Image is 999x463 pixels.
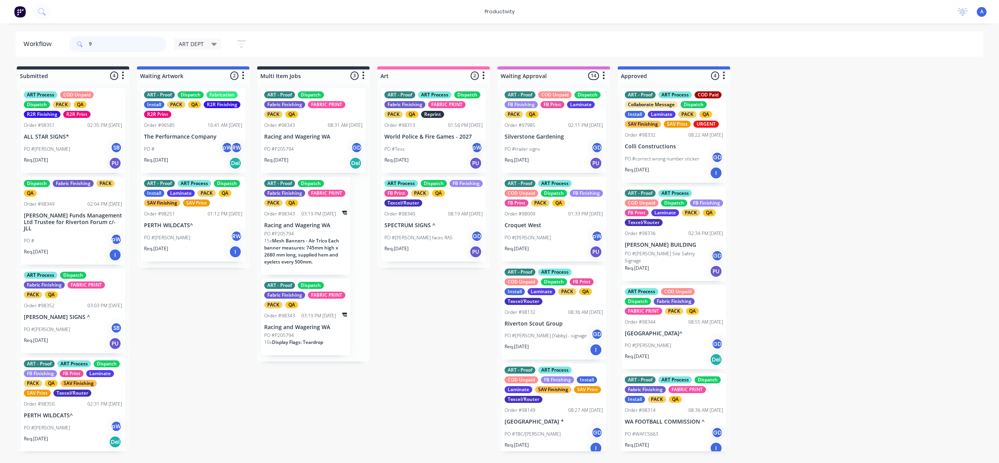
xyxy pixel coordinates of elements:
span: 15 x [264,237,272,244]
div: pW [591,230,603,242]
div: 10:41 AM [DATE] [208,122,242,129]
div: GD [711,427,723,438]
div: PACK [665,308,683,315]
div: PU [590,246,602,258]
p: Req. [DATE] [24,248,48,255]
span: A [980,8,983,15]
div: ART Process [57,360,91,367]
p: Req. [DATE] [144,157,168,164]
div: ART - Proof [625,190,656,197]
div: ART - ProofART ProcessDispatchInstallLaminatePACKQASAV FinishingSAV PrintOrder #9825101:12 PM [DA... [141,177,245,262]
div: Texcel/Router [384,199,422,207]
div: Del [349,157,362,169]
div: Laminate [567,101,595,108]
div: ART ProcessDispatchFB FinishingFB PrintPACKQATexcel/RouterOrder #9834008:19 AM [DATE]SPECTRUM SIG... [381,177,486,262]
div: Dispatch [421,180,447,187]
div: QA [285,111,298,118]
div: Dispatch [454,91,480,98]
div: ART - ProofDispatchFabricationInstallPACKQAR2R FinishingR2R PrintOrder #9658510:41 AM [DATE]The P... [141,88,245,173]
div: 08:22 AM [DATE] [688,132,723,139]
div: PACK [53,101,71,108]
div: FABRIC PRINT [428,101,466,108]
p: PO #P205794 [264,230,294,237]
p: Req. [DATE] [384,245,409,252]
div: PACK [678,111,697,118]
p: Silverstone Gardening [505,134,603,140]
p: PERTH WILDCATS^ [24,412,122,419]
div: COD Unpaid [625,199,658,207]
div: Dispatch [661,199,687,207]
div: Fabric Finishing [625,386,666,393]
div: SAV Finishing [60,380,97,387]
div: ART - Proof [625,91,656,98]
div: PACK [197,190,216,197]
input: Search for orders... [89,36,166,52]
div: COD Unpaid [60,91,94,98]
div: PACK [558,288,576,295]
div: QA [432,190,445,197]
div: PACK [24,291,42,298]
p: PO #WAFC5663 [625,431,658,438]
div: ART Process [538,367,572,374]
div: ART - Proof [625,376,656,383]
div: QA [24,190,37,197]
div: Order #98351 [24,122,55,129]
div: ART Process [658,376,692,383]
p: PO #[PERSON_NAME] Site Safety Signage [625,250,711,264]
div: Order #98132 [505,309,535,316]
div: COD Unpaid [538,91,572,98]
div: GD [711,338,723,350]
div: ART - ProofART ProcessDispatchFB FinishingFB PrintLaminatePACKQASAV FinishingSAV PrintTexcel/Rout... [21,357,125,452]
div: SAV Print [24,390,51,397]
div: Dispatch [541,190,567,197]
div: I [590,344,602,356]
p: PO #[PERSON_NAME] faces RAS [384,234,453,241]
div: Order #98344 [625,319,656,326]
div: SAV Print [574,386,601,393]
div: FB Finishing [690,199,723,207]
div: QA [188,101,201,108]
div: R2R Print [63,111,91,118]
div: ART - ProofCOD UnpaidDispatchFB FinishingFB PrintLaminatePACKQAOrder #9798502:11 PM [DATE]Silvers... [501,88,606,173]
div: SAV Finishing [144,199,180,207]
p: Colli Constructions [625,143,723,150]
div: Dispatch [298,91,324,98]
div: QA [526,111,539,118]
p: PO #[PERSON_NAME] [24,146,70,153]
div: FB Print [570,278,594,285]
div: Dispatch [298,180,324,187]
div: COD Unpaid [505,278,538,285]
div: GD [351,142,363,153]
div: Del [710,353,722,366]
div: Reprint [421,111,444,118]
div: QA [669,396,682,403]
div: FB Print [625,209,649,216]
div: QA [579,288,592,295]
div: 08:36 AM [DATE] [568,309,603,316]
span: Display Flags: Teardrop [272,339,323,345]
div: FB Print [384,190,408,197]
div: Dispatch [541,278,567,285]
p: Req. [DATE] [384,157,409,164]
div: GD [591,142,603,153]
div: ART - Proof [24,360,55,367]
div: ART - Proof [505,367,535,374]
div: GD [711,250,723,262]
div: PACK [264,199,283,207]
div: Texcel/Router [505,298,542,305]
div: Dispatch [24,180,50,187]
div: QA [686,308,699,315]
div: FB Finishing [570,190,603,197]
div: I [710,167,722,179]
div: GD [471,230,483,242]
div: ART - ProofART ProcessDispatchFabric FinishingFABRIC PRINTInstallPACKQAOrder #9831408:36 AM [DATE... [622,373,726,458]
div: PACK [682,209,700,216]
div: ART - Proof [384,91,415,98]
div: FABRIC PRINT [308,101,345,108]
div: Order #98332 [625,132,656,139]
div: FB Finishing [450,180,483,187]
div: ART - Proof [264,282,295,289]
div: COD Unpaid [661,288,695,295]
div: Del [229,157,242,169]
div: PU [710,265,722,278]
